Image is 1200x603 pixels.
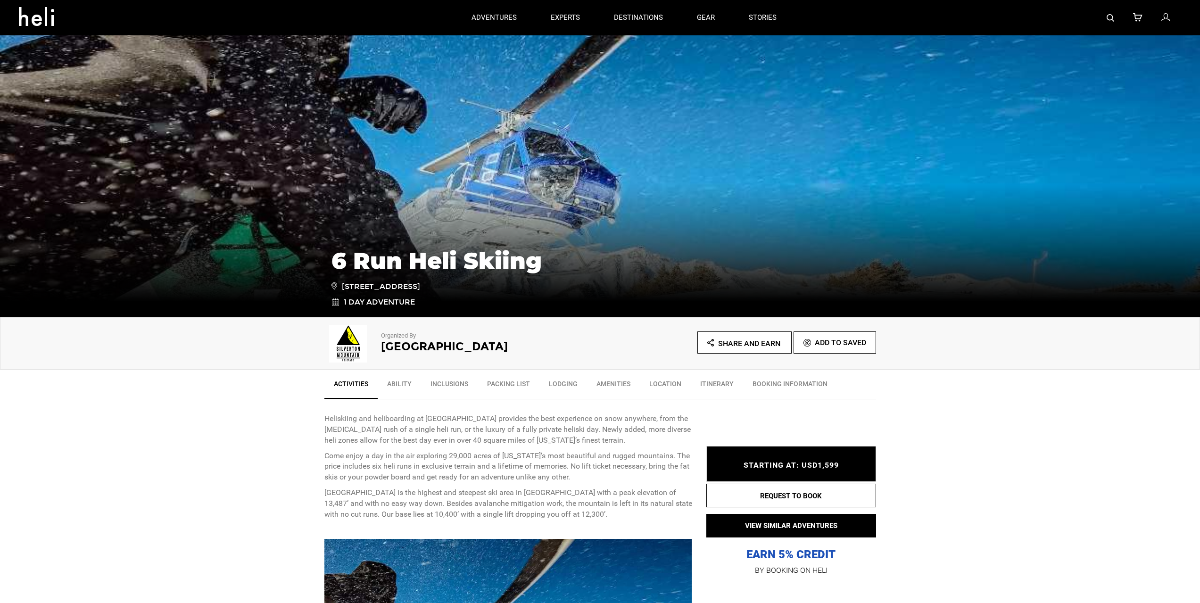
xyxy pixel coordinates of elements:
[718,339,780,348] span: Share and Earn
[587,374,640,398] a: Amenities
[324,487,692,520] p: [GEOGRAPHIC_DATA] is the highest and steepest ski area in [GEOGRAPHIC_DATA] with a peak elevation...
[421,374,478,398] a: Inclusions
[815,338,866,347] span: Add To Saved
[614,13,663,23] p: destinations
[539,374,587,398] a: Lodging
[381,340,574,353] h2: [GEOGRAPHIC_DATA]
[324,413,692,446] p: Heliskiing and heliboarding at [GEOGRAPHIC_DATA] provides the best experience on snow anywhere, f...
[324,451,692,483] p: Come enjoy a day in the air exploring 29,000 acres of [US_STATE]’s most beautiful and rugged moun...
[640,374,691,398] a: Location
[378,374,421,398] a: Ability
[472,13,517,23] p: adventures
[706,564,876,577] p: BY BOOKING ON HELI
[1107,14,1114,22] img: search-bar-icon.svg
[706,453,876,562] p: EARN 5% CREDIT
[331,248,869,273] h1: 6 Run Heli Skiing
[324,374,378,399] a: Activities
[706,484,876,507] button: REQUEST TO BOOK
[706,514,876,537] button: VIEW SIMILAR ADVENTURES
[344,297,415,308] span: 1 Day Adventure
[744,461,839,470] span: STARTING AT: USD1,599
[478,374,539,398] a: Packing List
[551,13,580,23] p: experts
[691,374,743,398] a: Itinerary
[381,331,574,340] p: Organized By
[324,325,372,363] img: b3bcc865aaab25ac3536b0227bee0eb5.png
[331,281,420,292] span: [STREET_ADDRESS]
[743,374,837,398] a: BOOKING INFORMATION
